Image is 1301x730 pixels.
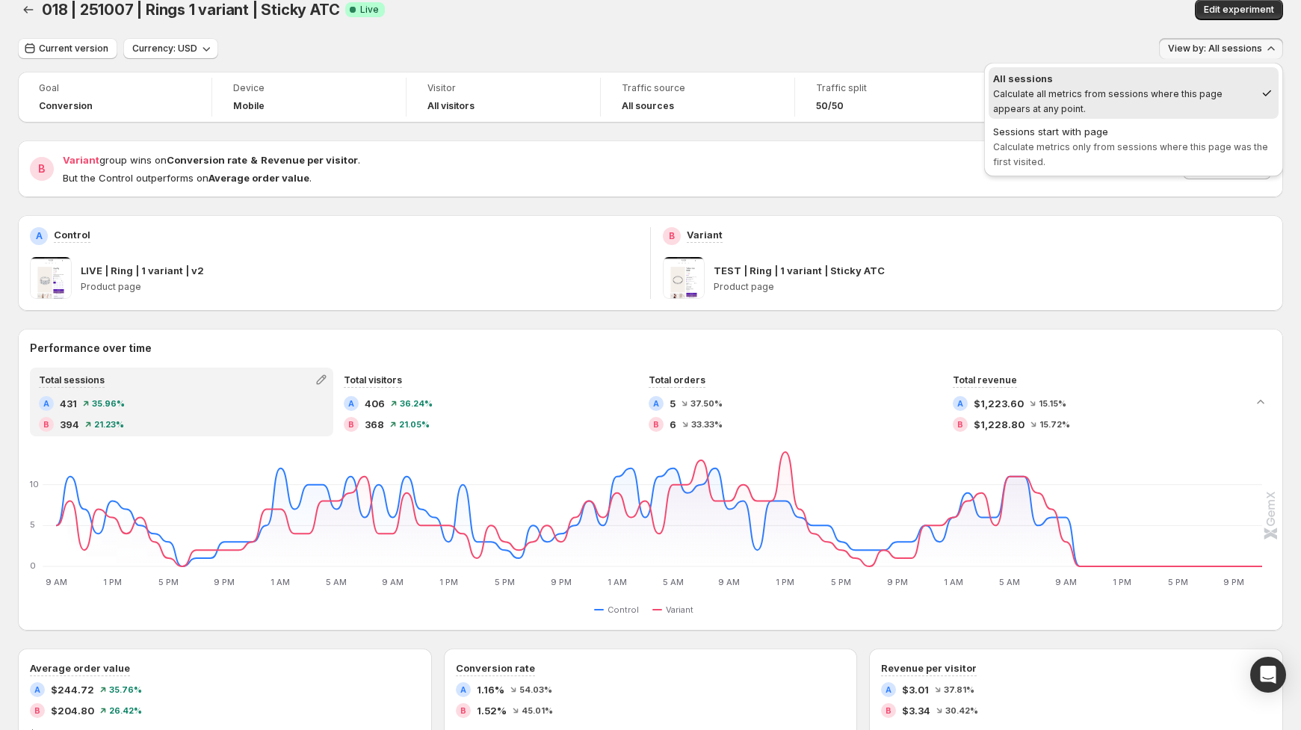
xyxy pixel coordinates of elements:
[63,154,360,166] span: group wins on .
[30,560,36,571] text: 0
[902,703,930,718] span: $3.34
[594,601,645,619] button: Control
[39,100,93,112] span: Conversion
[887,577,908,587] text: 9 PM
[653,399,659,408] h2: A
[622,81,773,114] a: Traffic sourceAll sources
[261,154,358,166] strong: Revenue per visitor
[993,141,1268,167] span: Calculate metrics only from sessions where this page was the first visited.
[945,706,978,715] span: 30.42%
[993,88,1223,114] span: Calculate all metrics from sessions where this page appears at any point.
[233,82,385,94] span: Device
[881,661,977,675] h3: Revenue per visitor
[400,399,433,408] span: 36.24%
[551,577,572,587] text: 9 PM
[233,100,265,112] h4: Mobile
[691,420,723,429] span: 33.33%
[30,519,35,530] text: 5
[39,43,108,55] span: Current version
[233,81,385,114] a: DeviceMobile
[666,604,693,616] span: Variant
[38,161,46,176] h2: B
[653,420,659,429] h2: B
[360,4,379,16] span: Live
[993,124,1274,139] div: Sessions start with page
[974,396,1024,411] span: $1,223.60
[944,685,974,694] span: 37.81%
[953,374,1017,386] span: Total revenue
[1039,420,1070,429] span: 15.72%
[30,661,130,675] h3: Average order value
[427,82,579,94] span: Visitor
[39,374,105,386] span: Total sessions
[63,172,312,184] span: But the Control outperforms on .
[1250,392,1271,412] button: Collapse chart
[46,577,67,587] text: 9 AM
[54,227,90,242] p: Control
[690,399,723,408] span: 37.50%
[34,706,40,715] h2: B
[687,227,723,242] p: Variant
[519,685,552,694] span: 54.03%
[348,399,354,408] h2: A
[439,577,458,587] text: 1 PM
[714,263,885,278] p: TEST | Ring | 1 variant | Sticky ATC
[1168,577,1188,587] text: 5 PM
[18,38,117,59] button: Current version
[43,420,49,429] h2: B
[51,703,94,718] span: $204.80
[608,604,639,616] span: Control
[1223,577,1244,587] text: 9 PM
[957,420,963,429] h2: B
[214,577,235,587] text: 9 PM
[714,281,1271,293] p: Product page
[886,706,891,715] h2: B
[670,417,676,432] span: 6
[92,399,125,408] span: 35.96%
[456,661,535,675] h3: Conversion rate
[81,281,638,293] p: Product page
[109,706,142,715] span: 26.42%
[42,1,339,19] span: 018 | 251007 | Rings 1 variant | Sticky ATC
[348,420,354,429] h2: B
[63,154,99,166] span: Variant
[1168,43,1262,55] span: View by: All sessions
[622,100,674,112] h4: All sources
[167,154,247,166] strong: Conversion rate
[427,100,475,112] h4: All visitors
[608,577,627,587] text: 1 AM
[460,706,466,715] h2: B
[1250,657,1286,693] div: Open Intercom Messenger
[999,577,1020,587] text: 5 AM
[250,154,258,166] strong: &
[816,100,844,112] span: 50/50
[365,417,384,432] span: 368
[60,396,77,411] span: 431
[103,577,122,587] text: 1 PM
[427,81,579,114] a: VisitorAll visitors
[886,685,891,694] h2: A
[1204,4,1274,16] span: Edit experiment
[1039,399,1066,408] span: 15.15%
[1113,577,1131,587] text: 1 PM
[399,420,430,429] span: 21.05%
[109,685,142,694] span: 35.76%
[39,82,191,94] span: Goal
[649,374,705,386] span: Total orders
[522,706,553,715] span: 45.01%
[123,38,218,59] button: Currency: USD
[39,81,191,114] a: GoalConversion
[1159,38,1283,59] button: View by: All sessions
[132,43,197,55] span: Currency: USD
[36,230,43,242] h2: A
[1055,577,1077,587] text: 9 AM
[30,341,1271,356] h2: Performance over time
[460,685,466,694] h2: A
[382,577,404,587] text: 9 AM
[43,399,49,408] h2: A
[344,374,402,386] span: Total visitors
[816,82,968,94] span: Traffic split
[993,71,1255,86] div: All sessions
[670,396,676,411] span: 5
[30,479,39,489] text: 10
